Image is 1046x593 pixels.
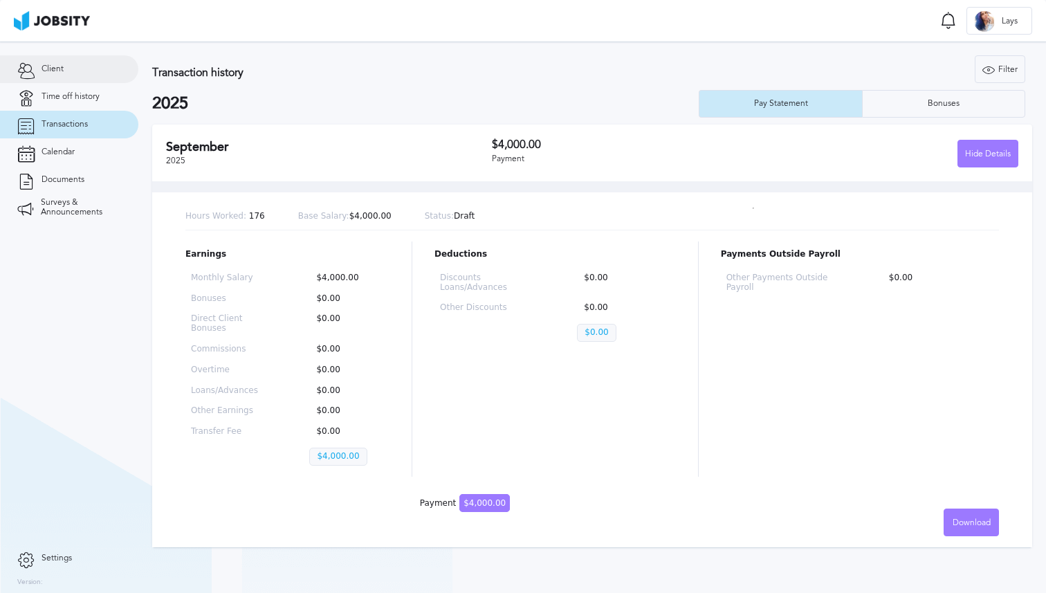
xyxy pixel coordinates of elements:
p: Draft [425,212,475,221]
p: Direct Client Bonuses [191,314,265,334]
p: $0.00 [309,386,384,396]
p: Discounts Loans/Advances [440,273,533,293]
p: Payments Outside Payroll [721,250,999,259]
span: 2025 [166,156,185,165]
img: ab4bad089aa723f57921c736e9817d99.png [14,11,90,30]
p: Loans/Advances [191,386,265,396]
h2: 2025 [152,94,699,113]
span: Lays [995,17,1025,26]
p: Monthly Salary [191,273,265,283]
span: Download [953,518,991,528]
span: Hours Worked: [185,211,246,221]
p: $0.00 [577,324,616,342]
p: $0.00 [309,406,384,416]
label: Version: [17,578,43,587]
div: Payment [420,499,510,509]
p: Deductions [434,250,676,259]
button: Hide Details [957,140,1018,167]
button: Bonuses [862,90,1025,118]
h2: September [166,140,492,154]
div: Pay Statement [747,99,815,109]
button: Filter [975,55,1025,83]
h3: Transaction history [152,66,630,79]
div: Hide Details [958,140,1018,168]
span: Calendar [42,147,75,157]
div: L [974,11,995,32]
p: Bonuses [191,294,265,304]
span: Documents [42,175,84,185]
p: Transfer Fee [191,427,265,437]
p: Other Discounts [440,303,533,313]
p: $0.00 [309,345,384,354]
div: Filter [975,56,1025,84]
p: Overtime [191,365,265,375]
div: Payment [492,154,755,164]
p: Commissions [191,345,265,354]
p: $0.00 [309,314,384,334]
span: Client [42,64,64,74]
span: Time off history [42,92,100,102]
p: $0.00 [309,294,384,304]
p: $0.00 [309,365,384,375]
p: $0.00 [577,273,670,293]
p: $0.00 [882,273,993,293]
p: Earnings [185,250,389,259]
p: 176 [185,212,265,221]
p: $4,000.00 [309,448,367,466]
span: Base Salary: [298,211,349,221]
p: Other Payments Outside Payroll [726,273,838,293]
p: Other Earnings [191,406,265,416]
span: Surveys & Announcements [41,198,121,217]
p: $0.00 [309,427,384,437]
button: Download [944,509,999,536]
p: $4,000.00 [309,273,384,283]
button: LLays [966,7,1032,35]
span: Transactions [42,120,88,129]
div: Bonuses [921,99,966,109]
h3: $4,000.00 [492,138,755,151]
span: Settings [42,554,72,563]
p: $0.00 [577,303,670,313]
span: $4,000.00 [459,494,510,512]
button: Pay Statement [699,90,862,118]
p: $4,000.00 [298,212,392,221]
span: Status: [425,211,454,221]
